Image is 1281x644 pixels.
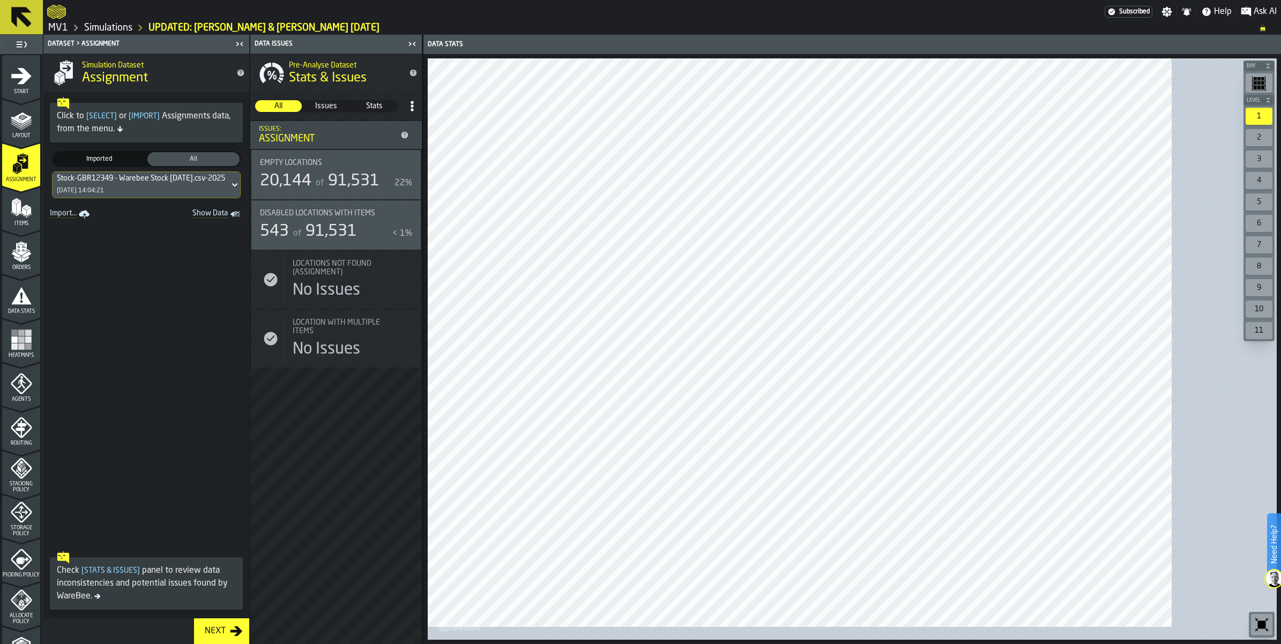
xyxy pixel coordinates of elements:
[82,70,148,87] span: Assignment
[150,154,237,164] span: All
[289,59,400,70] h2: Sub Title
[293,259,399,276] div: Title
[1243,191,1275,213] div: button-toolbar-undefined
[52,171,241,198] div: DropdownMenuValue-b946a619-2eec-4834-9eef-cdbe8753361b[DATE] 14:04:21
[293,259,399,276] span: Locations not found (Assignment)
[46,40,232,48] div: Dataset > Assignment
[1246,258,1272,275] div: 8
[200,625,230,638] div: Next
[84,22,132,34] a: link-to-/wh/i/3ccf57d1-1e0c-4a81-a3bb-c2011c5f0d50
[2,525,40,537] span: Storage Policy
[2,177,40,183] span: Assignment
[2,407,40,450] li: menu Routing
[293,318,412,335] div: Title
[2,55,40,98] li: menu Start
[303,101,349,111] span: Issues
[260,209,399,218] div: Title
[251,200,421,250] div: stat-Disabled locations with Items
[289,70,367,87] span: Stats & Issues
[129,113,131,120] span: [
[2,319,40,362] li: menu Heatmaps
[1243,213,1275,234] div: button-toolbar-undefined
[1249,612,1275,638] div: button-toolbar-undefined
[260,209,375,218] span: Disabled locations with Items
[1253,616,1270,633] svg: Reset zoom and position
[1197,5,1236,18] label: button-toggle-Help
[1105,6,1152,18] div: Menu Subscription
[293,318,399,335] span: Location with multiple Items
[148,22,379,34] a: link-to-/wh/i/3ccf57d1-1e0c-4a81-a3bb-c2011c5f0d50/simulations/99055ed9-4b91-4500-9f6b-c610032d4d25
[47,2,66,21] a: logo-header
[55,154,143,164] span: Imported
[2,133,40,139] span: Layout
[52,151,146,167] label: button-switch-multi-Imported
[2,481,40,493] span: Stacking Policy
[1243,298,1275,320] div: button-toolbar-undefined
[2,613,40,625] span: Allocate Policy
[2,89,40,95] span: Start
[2,353,40,358] span: Heatmaps
[293,318,399,335] div: Title
[1246,151,1272,168] div: 3
[157,113,160,120] span: ]
[2,309,40,314] span: Data Stats
[1243,95,1275,106] button: button-
[302,100,350,113] label: button-switch-multi-Issues
[1243,256,1275,277] div: button-toolbar-undefined
[1243,320,1275,341] div: button-toolbar-undefined
[232,38,247,50] label: button-toggle-Close me
[147,152,240,166] div: thumb
[146,151,241,167] label: button-switch-multi-All
[137,567,140,574] span: ]
[1246,322,1272,339] div: 11
[303,100,349,112] div: thumb
[151,207,247,222] a: toggle-dataset-table-Show Data
[1157,6,1176,17] label: button-toggle-Settings
[47,21,1277,34] nav: Breadcrumb
[2,221,40,227] span: Items
[351,100,398,112] div: thumb
[251,251,421,309] div: stat-Locations not found (Assignment)
[1246,193,1272,211] div: 5
[1243,170,1275,191] div: button-toolbar-undefined
[1246,236,1272,253] div: 7
[260,209,412,218] div: Title
[2,538,40,581] li: menu Picking Policy
[316,179,324,188] span: of
[194,618,249,644] button: button-Next
[259,125,396,133] div: Issues:
[2,440,40,446] span: Routing
[1243,234,1275,256] div: button-toolbar-undefined
[1177,6,1196,17] label: button-toggle-Notifications
[250,54,422,92] div: title-Stats & Issues
[1246,301,1272,318] div: 10
[1105,6,1152,18] a: link-to-/wh/i/3ccf57d1-1e0c-4a81-a3bb-c2011c5f0d50/settings/billing
[81,567,84,574] span: [
[293,229,301,238] span: of
[328,173,379,189] span: 91,531
[1246,279,1272,296] div: 9
[1243,277,1275,298] div: button-toolbar-undefined
[1245,98,1263,103] span: Level
[255,100,302,112] div: thumb
[46,207,96,222] a: link-to-/wh/i/3ccf57d1-1e0c-4a81-a3bb-c2011c5f0d50/import/assignment/
[1214,5,1232,18] span: Help
[1268,514,1280,574] label: Need Help?
[250,35,422,54] header: Data Issues
[1243,106,1275,127] div: button-toolbar-undefined
[2,363,40,406] li: menu Agents
[57,564,236,603] div: Check panel to review data inconsistencies and potential issues found by WareBee.
[79,567,142,574] span: Stats & Issues
[57,174,225,183] div: DropdownMenuValue-b946a619-2eec-4834-9eef-cdbe8753361b
[430,616,490,638] a: logo-header
[1243,127,1275,148] div: button-toolbar-undefined
[293,340,360,359] div: No Issues
[260,171,311,191] div: 20,144
[1243,61,1275,71] button: button-
[2,396,40,402] span: Agents
[114,113,117,120] span: ]
[1243,148,1275,170] div: button-toolbar-undefined
[252,40,405,48] div: Data Issues
[1246,215,1272,232] div: 6
[1246,129,1272,146] div: 2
